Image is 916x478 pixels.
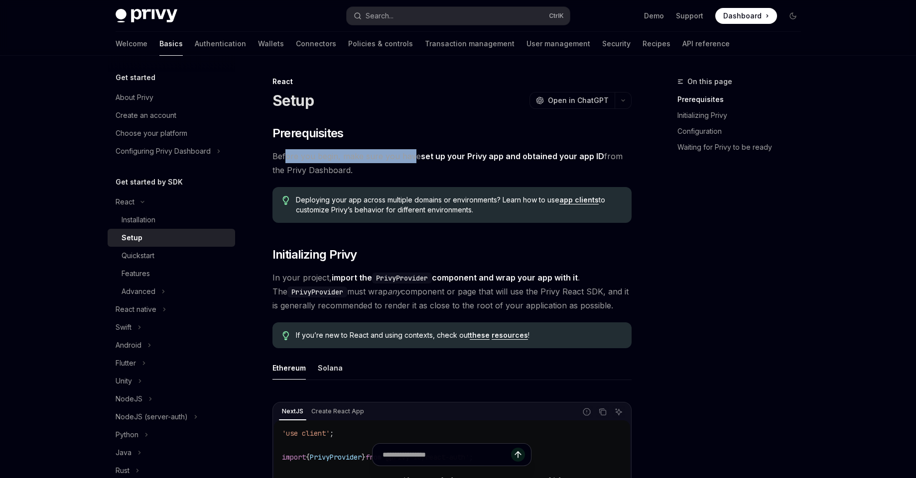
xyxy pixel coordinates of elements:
a: Initializing Privy [677,107,809,123]
a: Connectors [296,32,336,56]
a: Demo [644,11,664,21]
a: Policies & controls [348,32,413,56]
div: Features [122,268,150,280]
div: Installation [122,214,155,226]
em: any [388,287,401,296]
h5: Get started [116,72,155,84]
button: Open in ChatGPT [529,92,615,109]
div: Choose your platform [116,127,187,139]
div: Python [116,429,138,441]
a: Recipes [643,32,670,56]
a: Support [676,11,703,21]
a: Waiting for Privy to be ready [677,139,809,155]
div: About Privy [116,92,153,103]
button: Toggle Unity section [108,372,235,390]
button: Toggle React native section [108,300,235,318]
a: Installation [108,211,235,229]
strong: import the component and wrap your app with it [332,273,578,283]
div: Android [116,339,141,351]
a: Welcome [116,32,147,56]
a: Choose your platform [108,124,235,142]
a: Prerequisites [677,92,809,107]
div: Create React App [308,405,367,417]
span: 'use client' [282,429,330,438]
span: Initializing Privy [272,247,357,263]
div: Rust [116,465,130,477]
div: Create an account [116,109,176,121]
a: User management [526,32,590,56]
a: Basics [159,32,183,56]
h5: Get started by SDK [116,176,183,188]
a: Transaction management [425,32,515,56]
a: Dashboard [715,8,777,24]
div: Configuring Privy Dashboard [116,145,211,157]
code: PrivyProvider [372,273,432,284]
span: ; [330,429,334,438]
div: NodeJS (server-auth) [116,411,188,423]
button: Copy the contents from the code block [596,405,609,418]
button: Toggle Swift section [108,318,235,336]
button: Toggle Flutter section [108,354,235,372]
div: Flutter [116,357,136,369]
input: Ask a question... [383,444,511,466]
div: NextJS [279,405,306,417]
button: Toggle React section [108,193,235,211]
button: Toggle Java section [108,444,235,462]
a: API reference [682,32,730,56]
div: NodeJS [116,393,142,405]
div: React [272,77,632,87]
span: If you’re new to React and using contexts, check out ! [296,330,621,340]
div: React native [116,303,156,315]
div: Solana [318,356,343,380]
a: About Privy [108,89,235,106]
span: Ctrl K [549,12,564,20]
svg: Tip [282,331,289,340]
div: Search... [366,10,393,22]
button: Report incorrect code [580,405,593,418]
a: resources [492,331,528,340]
a: app clients [559,195,599,204]
button: Toggle NodeJS (server-auth) section [108,408,235,426]
a: Authentication [195,32,246,56]
a: set up your Privy app and obtained your app ID [421,151,604,162]
span: In your project, . The must wrap component or page that will use the Privy React SDK, and it is g... [272,271,632,312]
img: dark logo [116,9,177,23]
a: Create an account [108,106,235,124]
code: PrivyProvider [287,287,347,297]
span: Open in ChatGPT [548,96,609,105]
span: Deploying your app across multiple domains or environments? Learn how to use to customize Privy’s... [296,195,621,215]
span: Dashboard [723,11,762,21]
div: Advanced [122,286,155,297]
button: Ask AI [612,405,625,418]
div: React [116,196,134,208]
a: Configuration [677,123,809,139]
a: these [470,331,490,340]
svg: Tip [282,196,289,205]
button: Toggle NodeJS section [108,390,235,408]
button: Toggle Python section [108,426,235,444]
button: Toggle Android section [108,336,235,354]
div: Unity [116,375,132,387]
div: Ethereum [272,356,306,380]
button: Toggle Advanced section [108,283,235,300]
div: Quickstart [122,250,154,262]
div: Setup [122,232,142,244]
a: Quickstart [108,247,235,265]
div: Swift [116,321,131,333]
button: Send message [511,448,525,462]
h1: Setup [272,92,314,109]
a: Wallets [258,32,284,56]
span: Prerequisites [272,125,344,141]
span: Before you begin, make sure you have from the Privy Dashboard. [272,149,632,177]
span: On this page [687,76,732,88]
a: Setup [108,229,235,247]
div: Java [116,447,131,459]
a: Security [602,32,631,56]
button: Open search [347,7,570,25]
a: Features [108,265,235,283]
button: Toggle dark mode [785,8,801,24]
button: Toggle Configuring Privy Dashboard section [108,142,235,160]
